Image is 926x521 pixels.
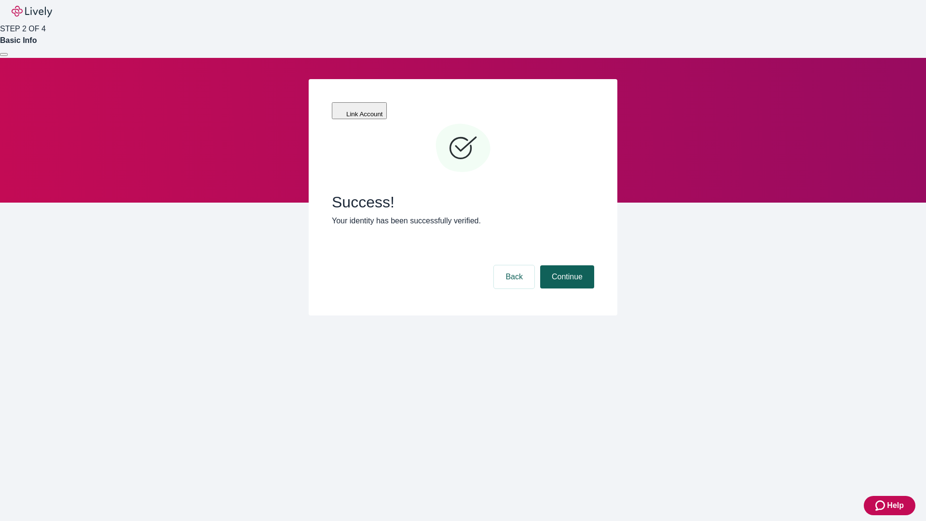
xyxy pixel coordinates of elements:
button: Continue [540,265,594,288]
p: Your identity has been successfully verified. [332,215,594,227]
button: Zendesk support iconHelp [864,496,915,515]
button: Link Account [332,102,387,119]
span: Help [887,500,904,511]
img: Lively [12,6,52,17]
svg: Checkmark icon [434,120,492,178]
svg: Zendesk support icon [875,500,887,511]
button: Back [494,265,534,288]
span: Success! [332,193,594,211]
